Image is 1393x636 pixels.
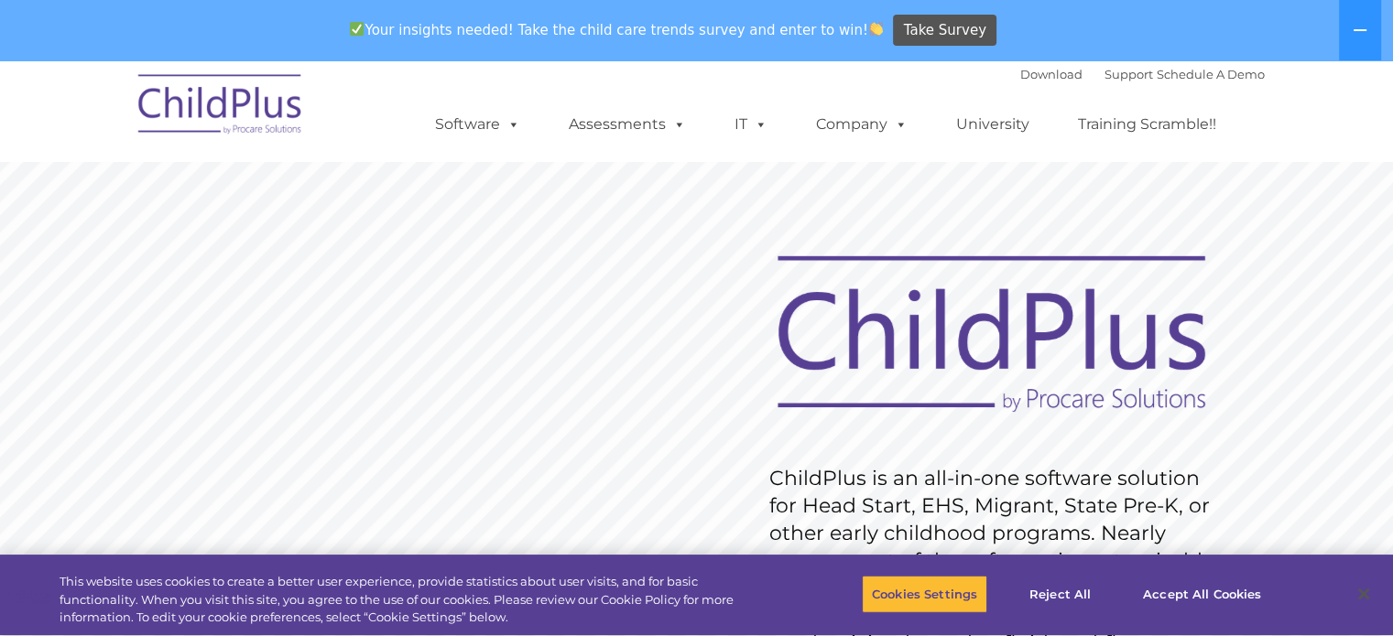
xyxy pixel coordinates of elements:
[938,106,1048,143] a: University
[869,22,883,36] img: 👏
[798,106,926,143] a: Company
[904,15,986,47] span: Take Survey
[1060,106,1235,143] a: Training Scramble!!
[550,106,704,143] a: Assessments
[417,106,539,143] a: Software
[1133,575,1271,613] button: Accept All Cookies
[350,22,364,36] img: ✅
[343,12,891,48] span: Your insights needed! Take the child care trends survey and enter to win!
[1157,67,1265,81] a: Schedule A Demo
[716,106,786,143] a: IT
[862,575,987,613] button: Cookies Settings
[129,61,312,153] img: ChildPlus by Procare Solutions
[1020,67,1083,81] a: Download
[1020,67,1265,81] font: |
[60,573,767,627] div: This website uses cookies to create a better user experience, provide statistics about user visit...
[1344,574,1384,614] button: Close
[893,15,996,47] a: Take Survey
[1105,67,1153,81] a: Support
[1003,575,1117,613] button: Reject All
